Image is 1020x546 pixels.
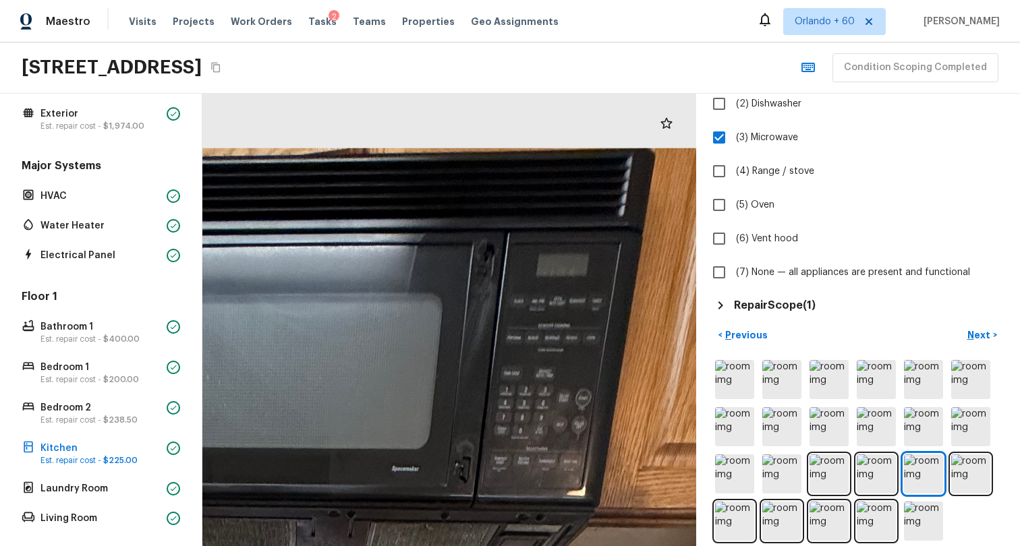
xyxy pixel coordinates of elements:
span: Projects [173,15,215,28]
span: Properties [402,15,455,28]
span: $1,974.00 [103,122,144,130]
h5: Repair Scope ( 1 ) [734,298,816,313]
p: Est. repair cost - [40,121,161,131]
h5: Major Systems [19,158,183,176]
p: Bathroom 1 [40,320,161,334]
span: $400.00 [103,335,140,343]
span: Visits [129,15,157,28]
span: (5) Oven [736,198,774,212]
button: Next> [961,324,1004,346]
span: $200.00 [103,375,139,384]
img: room img [715,360,754,399]
p: Est. repair cost - [40,334,161,344]
img: room img [762,360,801,399]
img: room img [715,502,754,541]
p: Bedroom 2 [40,401,161,415]
p: Previous [722,328,768,342]
span: Teams [353,15,386,28]
img: room img [951,454,990,493]
span: (3) Microwave [736,131,798,144]
span: [PERSON_NAME] [918,15,1000,28]
img: room img [904,454,943,493]
img: room img [904,360,943,399]
img: room img [857,407,896,446]
p: Exterior [40,107,161,121]
h2: [STREET_ADDRESS] [22,55,202,80]
p: Laundry Room [40,482,161,495]
span: Orlando + 60 [795,15,855,28]
img: room img [857,454,896,493]
span: Work Orders [231,15,292,28]
img: room img [857,360,896,399]
img: room img [951,360,990,399]
p: Living Room [40,512,161,525]
img: room img [810,502,849,541]
img: room img [762,454,801,493]
button: <Previous [712,324,773,346]
img: room img [762,407,801,446]
p: Water Heater [40,219,161,233]
button: Copy Address [207,59,225,76]
span: (7) None — all appliances are present and functional [736,266,970,279]
p: Est. repair cost - [40,415,161,425]
img: room img [810,407,849,446]
img: room img [810,360,849,399]
img: room img [762,502,801,541]
div: 2 [329,10,339,24]
p: HVAC [40,189,161,203]
p: Electrical Panel [40,249,161,262]
img: room img [810,454,849,493]
span: $225.00 [103,456,138,464]
img: room img [904,502,943,541]
img: room img [715,407,754,446]
p: Bedroom 1 [40,361,161,374]
span: (6) Vent hood [736,232,798,245]
p: Kitchen [40,442,161,455]
span: Tasks [308,17,337,26]
p: Est. repair cost - [40,374,161,385]
h5: Floor 1 [19,289,183,307]
p: Next [967,328,993,342]
span: Maestro [46,15,90,28]
img: room img [904,407,943,446]
img: room img [951,407,990,446]
span: (4) Range / stove [736,164,814,178]
p: Est. repair cost - [40,455,161,466]
span: (2) Dishwasher [736,97,801,111]
img: room img [857,502,896,541]
img: room img [715,454,754,493]
span: $238.50 [103,416,138,424]
span: Geo Assignments [471,15,559,28]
